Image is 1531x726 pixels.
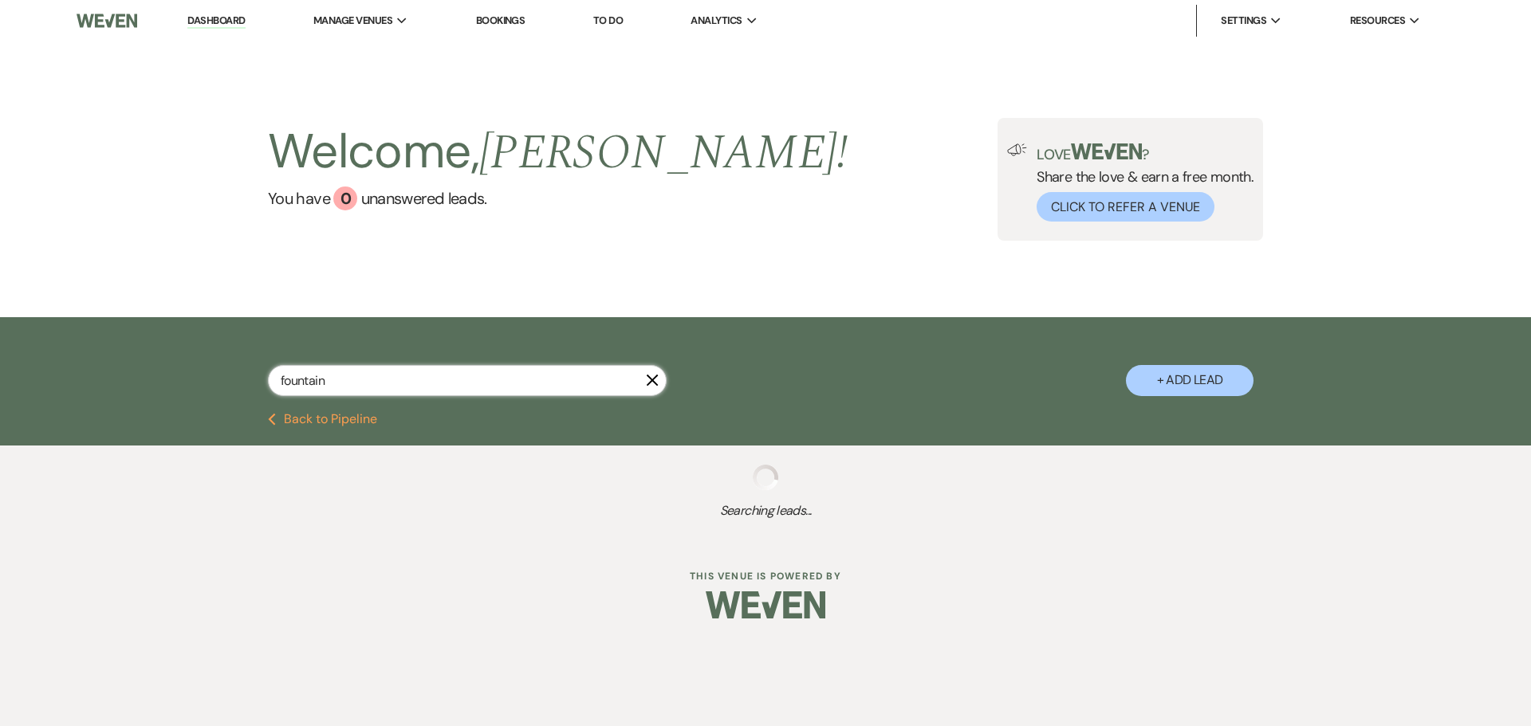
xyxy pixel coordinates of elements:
p: Love ? [1037,143,1254,162]
a: Dashboard [187,14,245,29]
span: Analytics [691,13,742,29]
a: Bookings [476,14,525,27]
div: 0 [333,186,357,210]
button: + Add Lead [1126,365,1254,396]
a: You have 0 unanswered leads. [268,186,848,210]
img: loading spinner [753,465,778,490]
span: [PERSON_NAME] ! [479,116,848,190]
span: Resources [1350,13,1405,29]
img: Weven Logo [706,577,825,633]
div: Share the love & earn a free month. [1027,143,1254,222]
img: weven-logo-green.svg [1071,143,1142,159]
img: loud-speaker-illustration.svg [1007,143,1027,156]
button: Back to Pipeline [268,413,377,426]
input: Search by name, event date, email address or phone number [268,365,667,396]
span: Settings [1221,13,1266,29]
span: Manage Venues [313,13,392,29]
img: Weven Logo [77,4,137,37]
h2: Welcome, [268,118,848,186]
span: Searching leads... [77,501,1454,520]
button: Click to Refer a Venue [1037,192,1214,222]
a: To Do [593,14,623,27]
